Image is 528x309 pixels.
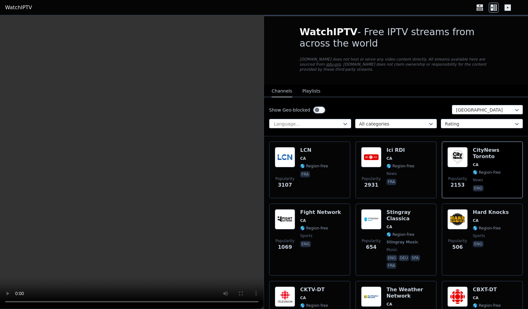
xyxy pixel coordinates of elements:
[361,147,381,167] img: Ici RDI
[473,286,501,293] h6: CBXT-DT
[386,255,397,261] p: eng
[278,243,292,251] span: 1069
[448,238,467,243] span: Popularity
[269,107,310,113] label: Show Geo-blocked
[473,177,483,183] span: news
[300,26,492,49] h1: - Free IPTV streams from across the world
[364,181,379,189] span: 2931
[473,233,485,238] span: sports
[300,26,358,37] span: WatchIPTV
[275,286,295,307] img: CKTV-DT
[300,286,328,293] h6: CKTV-DT
[473,241,484,247] p: eng
[386,262,396,269] p: fra
[473,303,501,308] span: 🌎 Region-free
[302,85,320,97] button: Playlists
[447,209,468,229] img: Hard Knocks
[361,209,381,229] img: Stingray Classica
[272,85,292,97] button: Channels
[300,171,310,177] p: fra
[448,176,467,181] span: Popularity
[300,156,306,161] span: CA
[278,181,292,189] span: 3107
[447,147,468,167] img: CityNews Toronto
[5,4,32,11] a: WatchIPTV
[399,255,409,261] p: deu
[386,224,392,229] span: CA
[300,57,492,72] p: [DOMAIN_NAME] does not host or serve any video content directly. All streams available here are s...
[473,209,509,216] h6: Hard Knocks
[275,176,294,181] span: Popularity
[473,295,478,300] span: CA
[447,286,468,307] img: CBXT-DT
[300,233,312,238] span: sports
[300,241,311,247] p: eng
[386,247,397,252] span: music
[275,147,295,167] img: LCN
[326,62,341,67] a: iptv-org
[386,147,414,153] h6: Ici RDI
[386,179,396,185] p: fra
[473,170,501,175] span: 🌎 Region-free
[473,162,478,167] span: CA
[451,181,465,189] span: 2153
[300,226,328,231] span: 🌎 Region-free
[362,176,381,181] span: Popularity
[361,286,381,307] img: The Weather Network
[473,218,478,223] span: CA
[386,164,414,169] span: 🌎 Region-free
[452,243,463,251] span: 506
[386,209,431,222] h6: Stingray Classica
[473,185,484,191] p: eng
[473,226,501,231] span: 🌎 Region-free
[410,255,420,261] p: spa
[300,303,328,308] span: 🌎 Region-free
[362,238,381,243] span: Popularity
[386,302,392,307] span: CA
[386,156,392,161] span: CA
[386,171,397,176] span: news
[275,209,295,229] img: Fight Network
[386,286,431,299] h6: The Weather Network
[473,147,517,160] h6: CityNews Toronto
[275,238,294,243] span: Popularity
[300,295,306,300] span: CA
[300,218,306,223] span: CA
[300,209,341,216] h6: Fight Network
[300,147,328,153] h6: LCN
[366,243,376,251] span: 654
[300,164,328,169] span: 🌎 Region-free
[386,232,414,237] span: 🌎 Region-free
[386,240,418,245] span: Stingray Music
